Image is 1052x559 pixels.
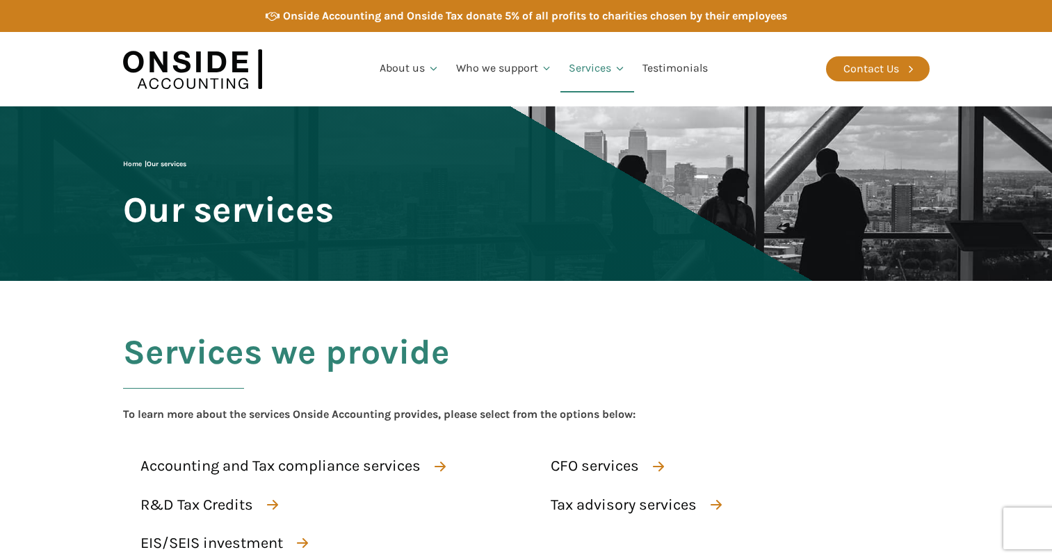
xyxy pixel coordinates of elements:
[123,191,334,229] span: Our services
[123,528,321,559] a: EIS/SEIS investment
[551,493,697,517] div: Tax advisory services
[843,60,899,78] div: Contact Us
[123,489,291,521] a: R&D Tax Credits
[123,42,262,96] img: Onside Accounting
[283,7,787,25] div: Onside Accounting and Onside Tax donate 5% of all profits to charities chosen by their employees
[123,333,450,405] h2: Services we provide
[634,45,716,92] a: Testimonials
[551,454,639,478] div: CFO services
[826,56,930,81] a: Contact Us
[533,489,734,521] a: Tax advisory services
[560,45,634,92] a: Services
[147,160,186,168] span: Our services
[140,531,283,556] div: EIS/SEIS investment
[123,160,186,168] span: |
[140,493,253,517] div: R&D Tax Credits
[123,451,458,482] a: Accounting and Tax compliance services
[533,451,677,482] a: CFO services
[123,405,636,423] div: To learn more about the services Onside Accounting provides, please select from the options below:
[140,454,421,478] div: Accounting and Tax compliance services
[448,45,561,92] a: Who we support
[123,160,142,168] a: Home
[371,45,448,92] a: About us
